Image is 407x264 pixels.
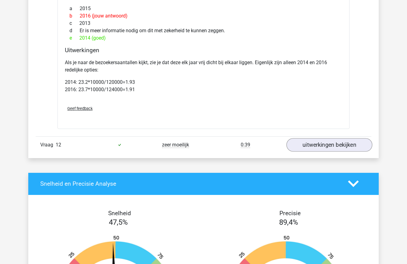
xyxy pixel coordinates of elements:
div: 2013 [65,20,342,27]
h4: Precisie [211,210,369,217]
div: Er is meer informatie nodig om dit met zekerheid te kunnen zeggen. [65,27,342,34]
span: 47,5% [109,218,128,227]
span: c [69,20,79,27]
span: e [69,34,79,42]
h4: Uitwerkingen [65,47,342,54]
p: 2014: 23.2*10000/120000=1.93 2016: 23.7*10000/124000=1.91 [65,79,342,93]
span: a [69,5,80,12]
h4: Snelheid en Precisie Analyse [40,180,339,187]
span: Vraag [40,141,56,149]
span: d [69,27,80,34]
div: 2015 [65,5,342,12]
span: 12 [56,142,61,148]
a: uitwerkingen bekijken [286,138,372,152]
span: 89,4% [279,218,298,227]
div: 2014 (goed) [65,34,342,42]
span: zeer moeilijk [162,142,189,148]
span: b [69,12,80,20]
span: Geef feedback [67,106,93,111]
span: 0:39 [241,142,250,148]
div: 2016 (jouw antwoord) [65,12,342,20]
h4: Snelheid [40,210,199,217]
p: Als je naar de bezoekersaantallen kijkt, zie je dat deze elk jaar vrij dicht bij elkaar liggen. E... [65,59,342,74]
